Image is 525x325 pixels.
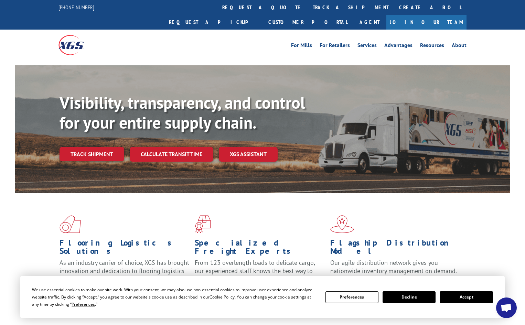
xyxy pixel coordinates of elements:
span: Preferences [72,301,95,307]
button: Preferences [325,291,378,303]
b: Visibility, transparency, and control for your entire supply chain. [60,92,305,133]
a: Agent [353,15,386,30]
a: XGS ASSISTANT [219,147,278,162]
a: Calculate transit time [130,147,213,162]
a: Advantages [384,43,412,50]
img: xgs-icon-flagship-distribution-model-red [330,215,354,233]
a: Customer Portal [263,15,353,30]
a: Request a pickup [164,15,263,30]
a: Track shipment [60,147,124,161]
a: For Retailers [320,43,350,50]
a: [PHONE_NUMBER] [58,4,94,11]
a: For Mills [291,43,312,50]
img: xgs-icon-focused-on-flooring-red [195,215,211,233]
a: Services [357,43,377,50]
div: We use essential cookies to make our site work. With your consent, we may also use non-essential ... [32,286,317,308]
button: Accept [440,291,493,303]
button: Decline [383,291,436,303]
h1: Specialized Freight Experts [195,239,325,259]
a: Join Our Team [386,15,467,30]
h1: Flagship Distribution Model [330,239,460,259]
span: Our agile distribution network gives you nationwide inventory management on demand. [330,259,457,275]
span: Cookie Policy [210,294,235,300]
p: From 123 overlength loads to delicate cargo, our experienced staff knows the best way to move you... [195,259,325,289]
a: About [452,43,467,50]
span: As an industry carrier of choice, XGS has brought innovation and dedication to flooring logistics... [60,259,189,283]
div: Cookie Consent Prompt [20,276,505,318]
div: Open chat [496,297,517,318]
h1: Flooring Logistics Solutions [60,239,190,259]
img: xgs-icon-total-supply-chain-intelligence-red [60,215,81,233]
a: Resources [420,43,444,50]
